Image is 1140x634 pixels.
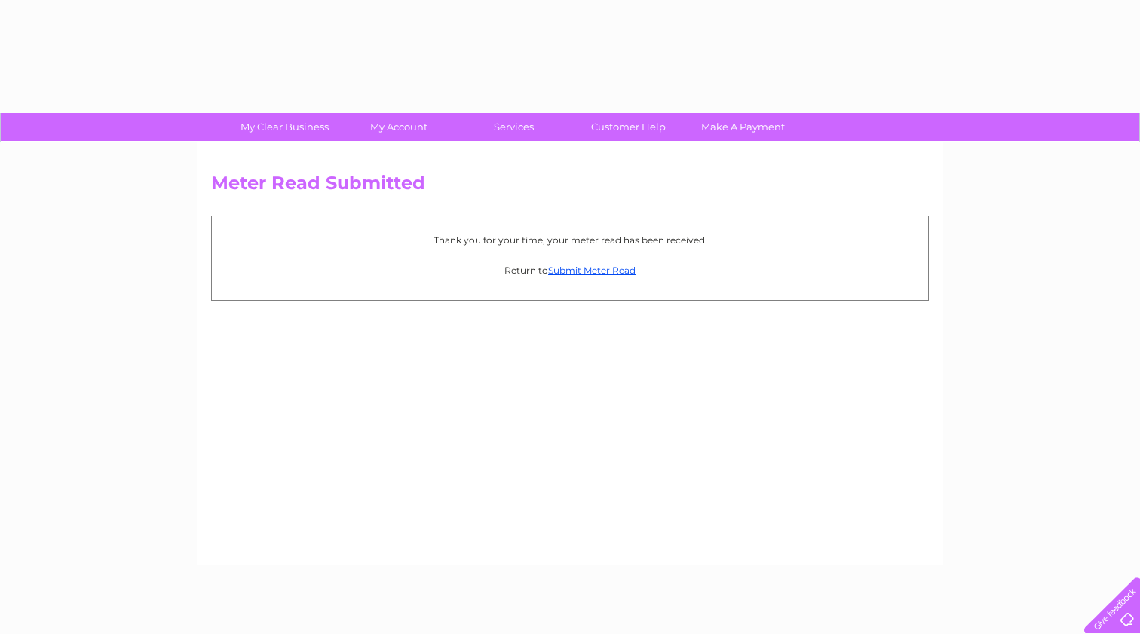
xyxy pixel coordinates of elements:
[219,263,921,277] p: Return to
[219,233,921,247] p: Thank you for your time, your meter read has been received.
[222,113,347,141] a: My Clear Business
[211,173,929,201] h2: Meter Read Submitted
[681,113,805,141] a: Make A Payment
[548,265,636,276] a: Submit Meter Read
[452,113,576,141] a: Services
[566,113,691,141] a: Customer Help
[337,113,461,141] a: My Account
